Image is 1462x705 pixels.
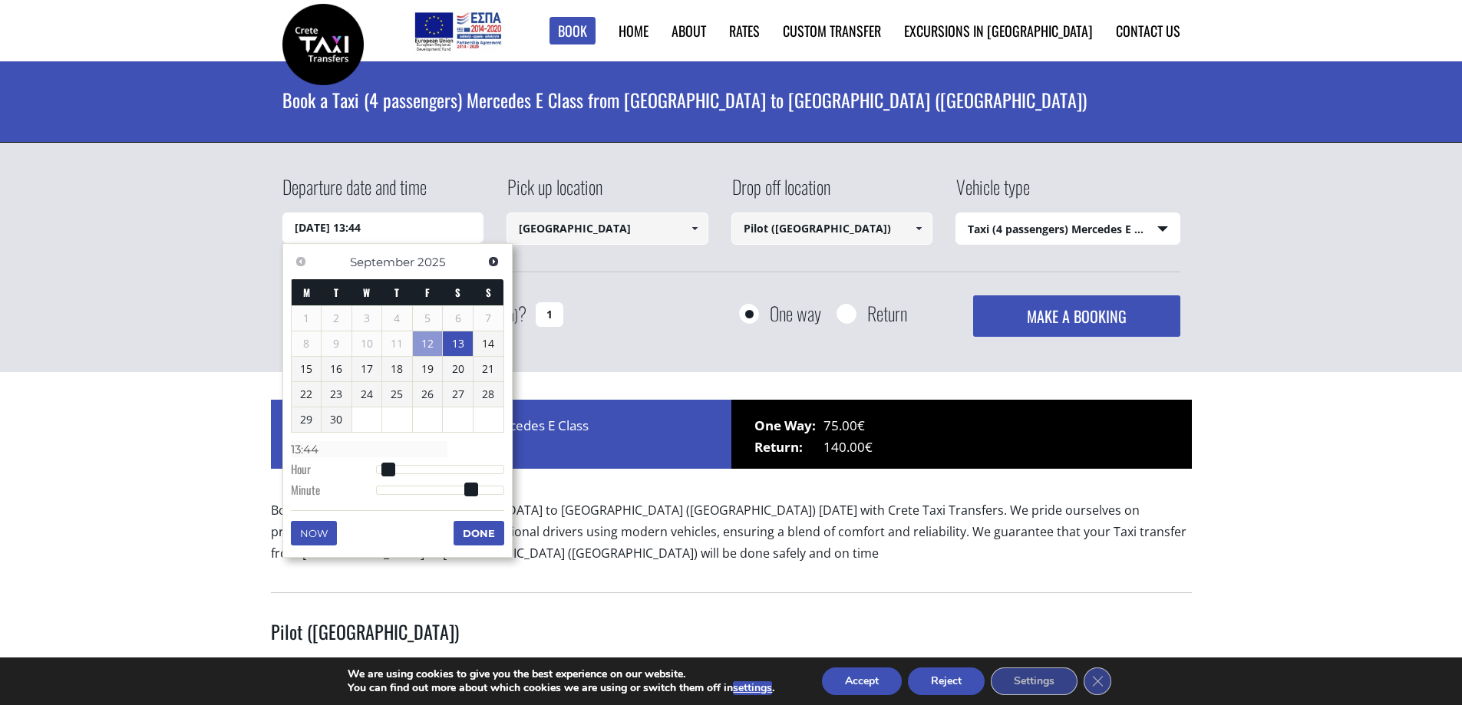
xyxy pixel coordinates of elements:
a: 13 [443,331,473,356]
span: 5 [413,306,443,331]
p: We are using cookies to give you the best experience on our website. [348,667,774,681]
img: e-bannersEUERDF180X90.jpg [412,8,503,54]
img: Crete Taxi Transfers | Book a Taxi transfer from Chania airport to Pilot (Georgioupolis) | Crete ... [282,4,364,85]
span: Tuesday [334,285,338,300]
a: 21 [474,357,503,381]
a: 26 [413,382,443,407]
span: 2025 [417,255,445,269]
p: Book a Taxi transfer from [GEOGRAPHIC_DATA] to [GEOGRAPHIC_DATA] ([GEOGRAPHIC_DATA]) [DATE] with ... [271,499,1192,577]
a: 15 [292,357,322,381]
span: 1 [292,306,322,331]
a: 18 [382,357,412,381]
button: Now [291,521,337,545]
button: Reject [908,667,985,695]
span: Return: [754,437,823,458]
a: Excursions in [GEOGRAPHIC_DATA] [904,21,1093,41]
span: 6 [443,306,473,331]
a: Next [483,252,504,272]
label: Vehicle type [955,173,1030,212]
dt: Minute [291,482,376,502]
span: 4 [382,306,412,331]
a: 29 [292,407,322,432]
a: About [672,21,706,41]
h3: Pilot ([GEOGRAPHIC_DATA]) [271,620,1192,654]
a: Show All Items [906,212,932,245]
p: You can find out more about which cookies we are using or switch them off in . [348,681,774,695]
span: Friday [425,285,430,300]
div: 75.00€ 140.00€ [731,400,1192,469]
span: Thursday [394,285,399,300]
span: Monday [303,285,310,300]
span: 2 [322,306,351,331]
label: One way [770,304,821,323]
a: Contact us [1116,21,1180,41]
h1: Book a Taxi (4 passengers) Mercedes E Class from [GEOGRAPHIC_DATA] to [GEOGRAPHIC_DATA] ([GEOGRAP... [282,61,1180,138]
span: Previous [295,255,307,268]
span: Saturday [455,285,460,300]
button: Done [454,521,504,545]
button: Settings [991,667,1078,695]
a: Rates [729,21,760,41]
span: 10 [352,331,382,356]
label: Pick up location [507,173,602,212]
label: Departure date and time [282,173,427,212]
a: 25 [382,382,412,407]
a: 14 [474,331,503,356]
span: Next [487,255,500,268]
span: 7 [474,306,503,331]
a: 19 [413,357,443,381]
button: Close GDPR Cookie Banner [1084,667,1111,695]
span: Taxi (4 passengers) Mercedes E Class [956,213,1180,245]
span: 9 [322,331,351,356]
label: Return [867,304,907,323]
span: 3 [352,306,382,331]
a: 20 [443,357,473,381]
a: 23 [322,382,351,407]
input: Select pickup location [507,212,708,245]
a: 16 [322,357,351,381]
span: Sunday [486,285,491,300]
a: 27 [443,382,473,407]
a: Crete Taxi Transfers | Book a Taxi transfer from Chania airport to Pilot (Georgioupolis) | Crete ... [282,35,364,51]
a: 28 [474,382,503,407]
a: Book [549,17,596,45]
span: 11 [382,331,412,356]
a: 12 [413,331,443,356]
a: 17 [352,357,382,381]
button: Accept [822,667,902,695]
a: Previous [291,252,312,272]
a: 24 [352,382,382,407]
a: 22 [292,382,322,407]
span: One Way: [754,415,823,437]
button: settings [733,681,772,695]
a: Show All Items [681,212,707,245]
a: Home [619,21,648,41]
input: Select drop-off location [731,212,933,245]
a: Custom Transfer [783,21,881,41]
span: September [350,255,414,269]
button: MAKE A BOOKING [973,295,1180,337]
a: 30 [322,407,351,432]
label: Drop off location [731,173,830,212]
dt: Hour [291,461,376,481]
span: Wednesday [363,285,370,300]
span: 8 [292,331,322,356]
div: Price for 1 x Taxi (4 passengers) Mercedes E Class [271,400,731,469]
